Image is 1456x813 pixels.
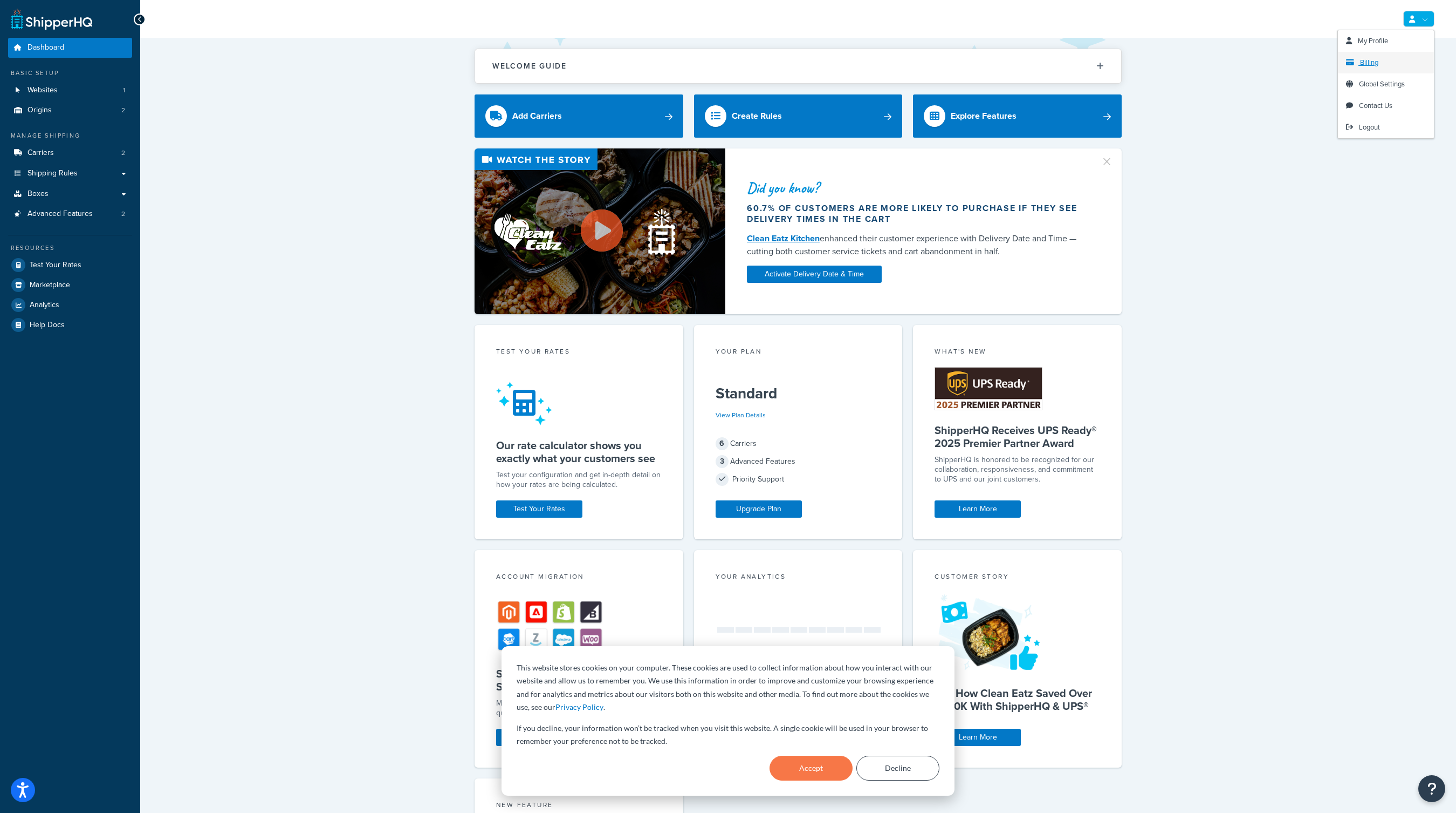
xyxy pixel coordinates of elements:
a: Learn More [496,729,582,746]
div: New Feature [496,800,662,812]
div: 60.7% of customers are more likely to purchase if they see delivery times in the cart [747,203,1088,225]
a: Test Your Rates [496,500,582,518]
h5: Our rate calculator shows you exactly what your customers see [496,439,662,465]
span: 1 [123,86,125,95]
li: Websites [8,80,132,100]
h5: Standard [716,385,881,402]
h5: ShipperHQ Receives UPS Ready® 2025 Premier Partner Award [935,424,1100,450]
a: Marketplace [8,275,132,295]
span: Contact Us [1359,100,1392,111]
a: Analytics [8,295,132,315]
div: Resources [8,243,132,253]
span: Websites [28,86,58,95]
div: Your Plan [716,347,881,359]
div: Carriers [716,436,881,451]
div: What's New [935,347,1100,359]
a: Activate Delivery Date & Time [747,266,882,283]
a: View Plan Details [716,410,766,420]
div: Priority Support [716,472,881,487]
button: Decline [856,756,939,781]
div: Manage Shipping [8,131,132,140]
span: Shipping Rules [28,169,78,178]
a: Shipping Rules [8,164,132,184]
div: Create Rules [732,109,782,124]
h5: See How Clean Eatz Saved Over $200K With ShipperHQ & UPS® [935,687,1100,713]
span: Test Your Rates [30,261,81,270]
span: Global Settings [1359,79,1405,89]
a: Advanced Features2 [8,204,132,224]
span: Origins [28,106,52,115]
div: Your Analytics [716,572,881,584]
div: Basic Setup [8,69,132,78]
a: Origins2 [8,100,132,120]
img: Video thumbnail [475,148,725,314]
a: My Profile [1338,30,1434,52]
div: Explore Features [951,109,1017,124]
a: Learn More [935,500,1021,518]
span: Dashboard [28,43,64,52]
a: Upgrade Plan [716,500,802,518]
div: Test your configuration and get in-depth detail on how your rates are being calculated. [496,470,662,490]
a: Dashboard [8,38,132,58]
span: Marketplace [30,281,70,290]
span: Analytics [30,301,59,310]
div: Test your rates [496,347,662,359]
div: Advanced Features [716,454,881,469]
span: 2 [121,106,125,115]
a: Explore Features [913,94,1122,138]
span: Advanced Features [28,209,93,219]
a: Contact Us [1338,95,1434,117]
p: This website stores cookies on your computer. These cookies are used to collect information about... [517,661,939,714]
div: Did you know? [747,180,1088,195]
button: Welcome Guide [475,49,1121,83]
a: Carriers2 [8,143,132,163]
span: 6 [716,437,729,450]
a: Boxes [8,184,132,204]
a: Create Rules [694,94,903,138]
span: 2 [121,148,125,158]
div: Migrate your ShipperHQ account at no cost for a quick and seamless transition. [496,699,662,718]
div: enhanced their customer experience with Delivery Date and Time — cutting both customer service ti... [747,232,1088,258]
span: 2 [121,209,125,219]
a: Global Settings [1338,73,1434,95]
span: Boxes [28,189,49,199]
li: Carriers [8,143,132,163]
a: Billing [1338,52,1434,73]
button: Accept [770,756,853,781]
button: Open Resource Center [1418,775,1445,802]
div: Cookie banner [502,646,954,796]
a: Clean Eatz Kitchen [747,232,820,245]
a: Test Your Rates [8,255,132,275]
a: Privacy Policy [555,701,603,714]
span: My Profile [1358,36,1388,46]
div: Account Migration [496,572,662,584]
span: Billing [1360,57,1378,67]
a: Learn More [935,729,1021,746]
a: Logout [1338,117,1434,138]
div: Add Carriers [512,109,562,124]
span: Help Docs [30,321,65,330]
li: Origins [8,100,132,120]
span: Carriers [28,148,54,158]
p: If you decline, your information won’t be tracked when you visit this website. A single cookie wi... [517,722,939,748]
span: 3 [716,455,729,468]
h5: Switching platforms? Migrate ShipperHQ with zero disruption [496,667,662,693]
li: Advanced Features [8,204,132,224]
a: Add Carriers [475,94,683,138]
h2: Welcome Guide [492,62,567,70]
a: Websites1 [8,80,132,100]
a: Help Docs [8,315,132,335]
p: ShipperHQ is honored to be recognized for our collaboration, responsiveness, and commitment to UP... [935,455,1100,484]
